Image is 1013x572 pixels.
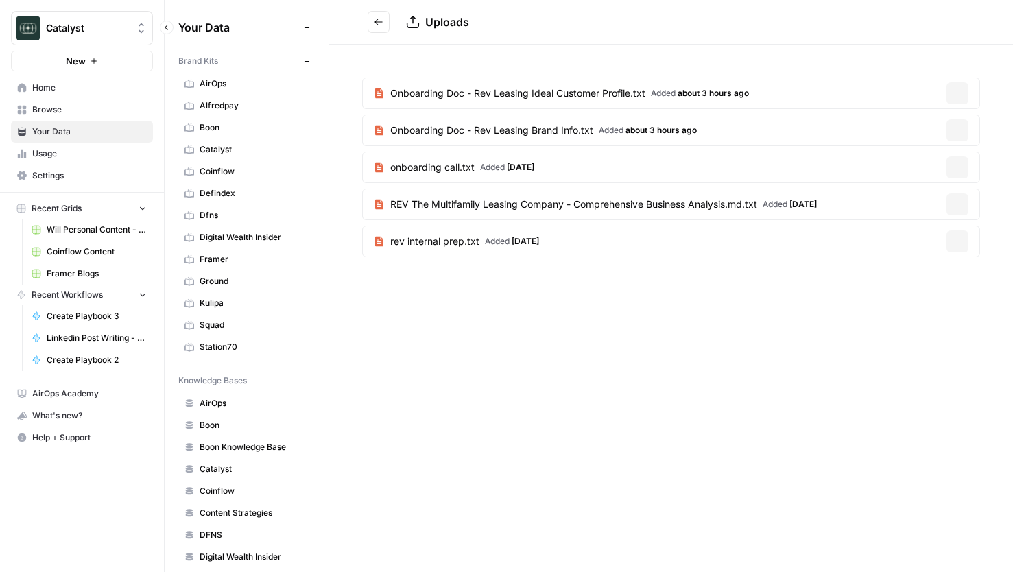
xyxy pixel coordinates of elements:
[25,349,153,371] a: Create Playbook 2
[200,551,309,563] span: Digital Wealth Insider
[12,405,152,426] div: What's new?
[178,336,315,358] a: Station70
[789,199,817,209] span: [DATE]
[200,209,309,222] span: Dfns
[200,187,309,200] span: Defindex
[32,147,147,160] span: Usage
[178,292,315,314] a: Kulipa
[390,198,757,211] span: REV The Multifamily Leasing Company - Comprehensive Business Analysis.md.txt
[178,182,315,204] a: Defindex
[25,241,153,263] a: Coinflow Content
[200,319,309,331] span: Squad
[46,21,129,35] span: Catalyst
[66,54,86,68] span: New
[47,354,147,366] span: Create Playbook 2
[363,226,550,257] a: rev internal prep.txtAdded [DATE]
[178,414,315,436] a: Boon
[200,275,309,287] span: Ground
[200,253,309,265] span: Framer
[485,235,539,248] span: Added
[200,529,309,541] span: DFNS
[390,235,479,248] span: rev internal prep.txt
[178,226,315,248] a: Digital Wealth Insider
[47,246,147,258] span: Coinflow Content
[11,51,153,71] button: New
[178,502,315,524] a: Content Strategies
[178,436,315,458] a: Boon Knowledge Base
[480,161,534,174] span: Added
[32,431,147,444] span: Help + Support
[11,198,153,219] button: Recent Grids
[363,78,760,108] a: Onboarding Doc - Rev Leasing Ideal Customer Profile.txtAdded about 3 hours ago
[363,189,828,219] a: REV The Multifamily Leasing Company - Comprehensive Business Analysis.md.txtAdded [DATE]
[178,458,315,480] a: Catalyst
[390,86,645,100] span: Onboarding Doc - Rev Leasing Ideal Customer Profile.txt
[625,125,697,135] span: about 3 hours ago
[651,87,749,99] span: Added
[32,82,147,94] span: Home
[178,524,315,546] a: DFNS
[32,202,82,215] span: Recent Grids
[178,55,218,67] span: Brand Kits
[200,485,309,497] span: Coinflow
[11,121,153,143] a: Your Data
[32,104,147,116] span: Browse
[11,11,153,45] button: Workspace: Catalyst
[507,162,534,172] span: [DATE]
[32,289,103,301] span: Recent Workflows
[178,19,298,36] span: Your Data
[32,169,147,182] span: Settings
[200,397,309,409] span: AirOps
[390,123,593,137] span: Onboarding Doc - Rev Leasing Brand Info.txt
[178,160,315,182] a: Coinflow
[200,419,309,431] span: Boon
[178,117,315,139] a: Boon
[200,463,309,475] span: Catalyst
[25,327,153,349] a: Linkedin Post Writing - [DATE]
[178,270,315,292] a: Ground
[25,219,153,241] a: Will Personal Content - [DATE]
[178,204,315,226] a: Dfns
[363,115,708,145] a: Onboarding Doc - Rev Leasing Brand Info.txtAdded about 3 hours ago
[32,388,147,400] span: AirOps Academy
[599,124,697,136] span: Added
[678,88,749,98] span: about 3 hours ago
[16,16,40,40] img: Catalyst Logo
[178,392,315,414] a: AirOps
[11,99,153,121] a: Browse
[425,15,469,29] span: Uploads
[11,405,153,427] button: What's new?
[178,546,315,568] a: Digital Wealth Insider
[178,248,315,270] a: Framer
[11,285,153,305] button: Recent Workflows
[47,310,147,322] span: Create Playbook 3
[200,297,309,309] span: Kulipa
[200,507,309,519] span: Content Strategies
[200,121,309,134] span: Boon
[200,143,309,156] span: Catalyst
[11,383,153,405] a: AirOps Academy
[200,441,309,453] span: Boon Knowledge Base
[178,95,315,117] a: Alfredpay
[25,263,153,285] a: Framer Blogs
[200,165,309,178] span: Coinflow
[368,11,390,33] button: Go back
[47,267,147,280] span: Framer Blogs
[11,427,153,449] button: Help + Support
[200,341,309,353] span: Station70
[200,78,309,90] span: AirOps
[390,160,475,174] span: onboarding call.txt
[178,314,315,336] a: Squad
[11,165,153,187] a: Settings
[763,198,817,211] span: Added
[11,77,153,99] a: Home
[47,224,147,236] span: Will Personal Content - [DATE]
[11,143,153,165] a: Usage
[178,139,315,160] a: Catalyst
[363,152,545,182] a: onboarding call.txtAdded [DATE]
[32,126,147,138] span: Your Data
[47,332,147,344] span: Linkedin Post Writing - [DATE]
[200,231,309,243] span: Digital Wealth Insider
[178,73,315,95] a: AirOps
[178,480,315,502] a: Coinflow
